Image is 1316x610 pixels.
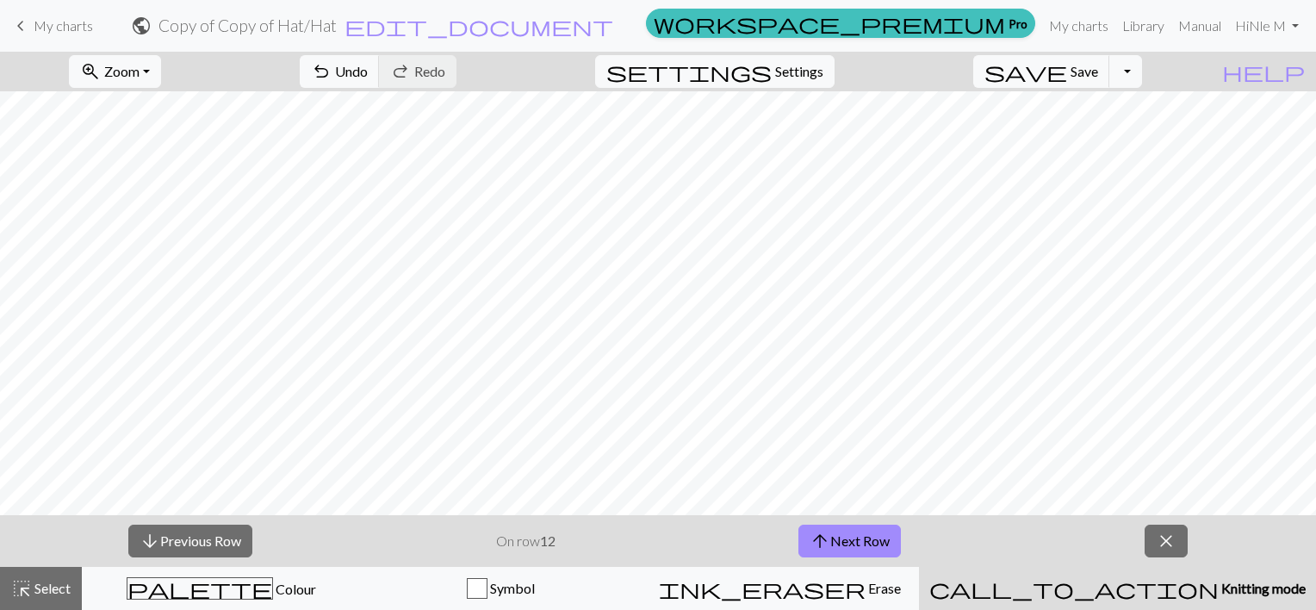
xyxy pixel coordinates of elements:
[798,525,901,557] button: Next Row
[32,580,71,596] span: Select
[973,55,1110,88] button: Save
[1219,580,1306,596] span: Knitting mode
[1228,9,1306,43] a: HiNle M
[10,14,31,38] span: keyboard_arrow_left
[929,576,1219,601] span: call_to_action
[127,576,272,601] span: palette
[1156,529,1176,553] span: close
[300,55,380,88] button: Undo
[1222,59,1305,84] span: help
[104,63,140,79] span: Zoom
[345,14,613,38] span: edit_document
[1171,9,1228,43] a: Manual
[82,567,361,610] button: Colour
[311,59,332,84] span: undo
[654,11,1005,35] span: workspace_premium
[659,576,866,601] span: ink_eraser
[487,580,535,596] span: Symbol
[919,567,1316,610] button: Knitting mode
[1115,9,1171,43] a: Library
[540,532,556,549] strong: 12
[606,59,772,84] span: settings
[273,581,316,597] span: Colour
[595,55,835,88] button: SettingsSettings
[646,9,1035,38] a: Pro
[1042,9,1115,43] a: My charts
[984,59,1067,84] span: save
[158,16,337,35] h2: Copy of Copy of Hat / Hat
[866,580,901,596] span: Erase
[361,567,640,610] button: Symbol
[80,59,101,84] span: zoom_in
[1071,63,1098,79] span: Save
[11,576,32,601] span: highlight_alt
[34,17,93,34] span: My charts
[10,11,93,40] a: My charts
[640,567,919,610] button: Erase
[496,531,556,551] p: On row
[775,61,823,82] span: Settings
[131,14,152,38] span: public
[606,61,772,82] i: Settings
[810,529,830,553] span: arrow_upward
[69,55,161,88] button: Zoom
[128,525,252,557] button: Previous Row
[140,529,160,553] span: arrow_downward
[335,63,368,79] span: Undo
